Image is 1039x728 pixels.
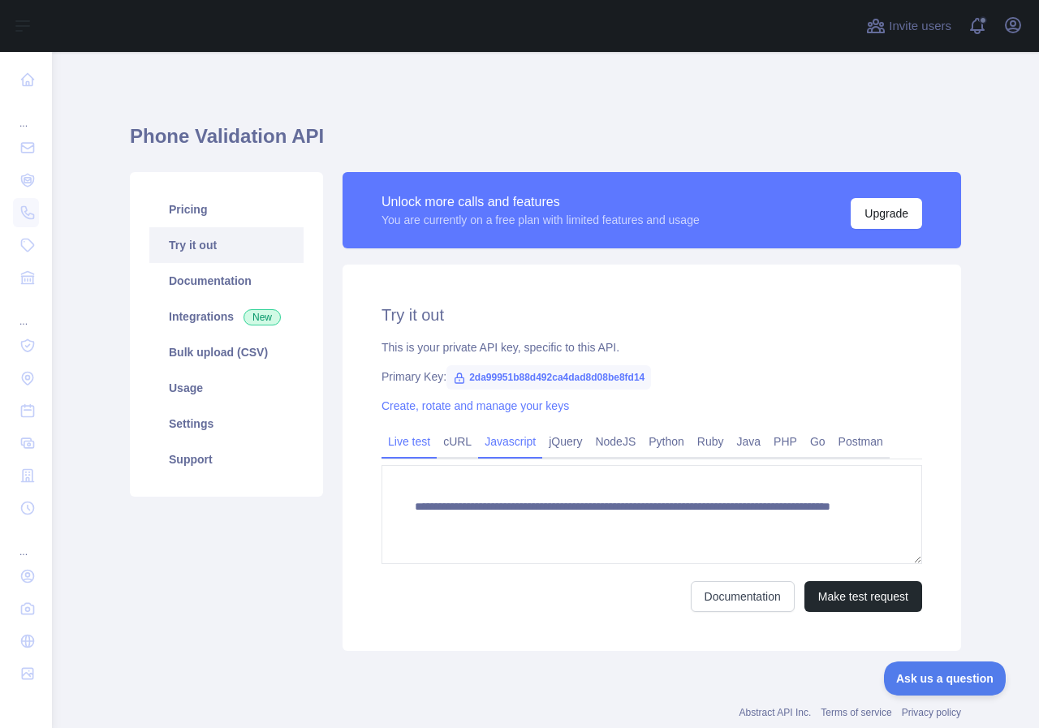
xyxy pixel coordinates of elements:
[382,212,700,228] div: You are currently on a free plan with limited features and usage
[149,263,304,299] a: Documentation
[821,707,891,718] a: Terms of service
[13,526,39,558] div: ...
[149,442,304,477] a: Support
[767,429,804,454] a: PHP
[382,304,922,326] h2: Try it out
[13,97,39,130] div: ...
[13,295,39,328] div: ...
[149,299,304,334] a: Integrations New
[889,17,951,36] span: Invite users
[149,334,304,370] a: Bulk upload (CSV)
[382,429,437,454] a: Live test
[244,309,281,325] span: New
[851,198,922,229] button: Upgrade
[691,429,731,454] a: Ruby
[149,192,304,227] a: Pricing
[437,429,478,454] a: cURL
[382,339,922,355] div: This is your private API key, specific to this API.
[731,429,768,454] a: Java
[642,429,691,454] a: Python
[446,365,651,390] span: 2da99951b88d492ca4dad8d08be8fd14
[588,429,642,454] a: NodeJS
[739,707,812,718] a: Abstract API Inc.
[149,406,304,442] a: Settings
[884,661,1007,696] iframe: Toggle Customer Support
[382,192,700,212] div: Unlock more calls and features
[149,370,304,406] a: Usage
[382,368,922,385] div: Primary Key:
[863,13,955,39] button: Invite users
[804,429,832,454] a: Go
[149,227,304,263] a: Try it out
[130,123,961,162] h1: Phone Validation API
[382,399,569,412] a: Create, rotate and manage your keys
[902,707,961,718] a: Privacy policy
[542,429,588,454] a: jQuery
[691,581,795,612] a: Documentation
[832,429,890,454] a: Postman
[804,581,922,612] button: Make test request
[478,429,542,454] a: Javascript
